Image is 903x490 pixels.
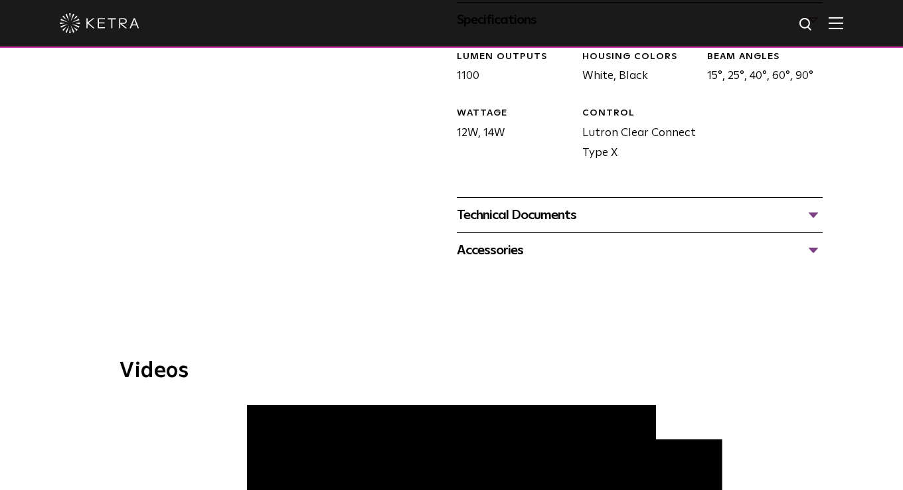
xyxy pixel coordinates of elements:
div: LUMEN OUTPUTS [457,50,572,64]
div: Lutron Clear Connect Type X [572,107,698,164]
img: ketra-logo-2019-white [60,13,139,33]
div: CONTROL [582,107,698,120]
h3: Videos [120,361,783,382]
div: BEAM ANGLES [707,50,823,64]
img: search icon [798,17,815,33]
div: WATTAGE [457,107,572,120]
div: HOUSING COLORS [582,50,698,64]
div: 12W, 14W [447,107,572,164]
img: Hamburger%20Nav.svg [829,17,843,29]
div: Technical Documents [457,204,823,226]
div: 15°, 25°, 40°, 60°, 90° [697,50,823,87]
div: Accessories [457,240,823,261]
div: White, Black [572,50,698,87]
div: 1100 [447,50,572,87]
